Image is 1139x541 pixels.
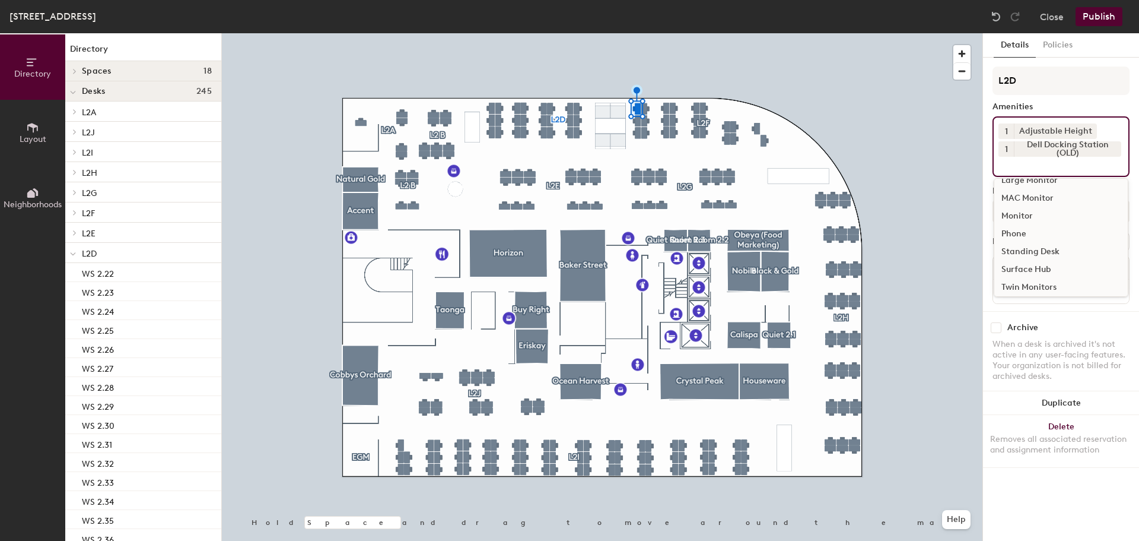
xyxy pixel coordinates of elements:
p: WS 2.25 [82,322,114,336]
span: L2H [82,168,97,178]
button: 1 [998,124,1014,139]
img: Undo [990,11,1002,23]
p: WS 2.24 [82,303,114,317]
p: WS 2.31 [82,436,112,450]
div: Amenities [992,102,1130,112]
span: 245 [196,87,212,96]
span: Desks [82,87,105,96]
span: Spaces [82,67,112,76]
button: Help [942,510,971,529]
div: When a desk is archived it's not active in any user-facing features. Your organization is not bil... [992,339,1130,382]
button: Duplicate [983,391,1139,415]
button: Assigned [992,201,1130,222]
p: WS 2.28 [82,379,114,393]
span: 1 [1005,125,1008,138]
span: Neighborhoods [4,200,62,210]
button: Details [994,33,1036,58]
h1: Directory [65,43,221,61]
span: L2F [82,208,95,219]
p: WS 2.29 [82,398,114,412]
p: WS 2.30 [82,417,114,431]
button: Close [1040,7,1064,26]
span: L2D [82,249,97,259]
div: Large Monitor [994,172,1128,189]
span: L2J [82,128,95,138]
div: Adjustable Height [1014,124,1097,139]
div: Surface Hub [994,261,1128,279]
span: Directory [14,69,51,79]
p: WS 2.34 [82,493,114,507]
button: Publish [1076,7,1122,26]
div: Removes all associated reservation and assignment information [990,434,1132,455]
span: L2I [82,148,93,158]
div: [STREET_ADDRESS] [9,9,96,24]
div: MAC Monitor [994,189,1128,207]
p: WS 2.22 [82,265,114,279]
div: Desks [992,237,1015,246]
span: L2E [82,229,96,239]
p: WS 2.35 [82,512,114,526]
p: WS 2.33 [82,474,114,488]
span: L2G [82,188,97,198]
div: Phone [994,225,1128,243]
div: Dell Docking Station (OLD) [1014,141,1121,157]
div: Archive [1007,323,1038,333]
div: Monitor [994,207,1128,225]
div: Standing Desk [994,243,1128,261]
span: Layout [20,134,46,144]
p: WS 2.23 [82,284,114,298]
div: Desk Type [992,186,1130,196]
p: WS 2.32 [82,455,114,469]
button: 1 [998,141,1014,157]
button: Policies [1036,33,1080,58]
div: Twin Monitors [994,279,1128,296]
p: WS 2.26 [82,341,114,355]
span: 1 [1005,143,1008,156]
span: L2A [82,107,96,118]
span: 18 [203,67,212,76]
p: WS 2.27 [82,360,113,374]
img: Redo [1009,11,1021,23]
button: DeleteRemoves all associated reservation and assignment information [983,415,1139,467]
